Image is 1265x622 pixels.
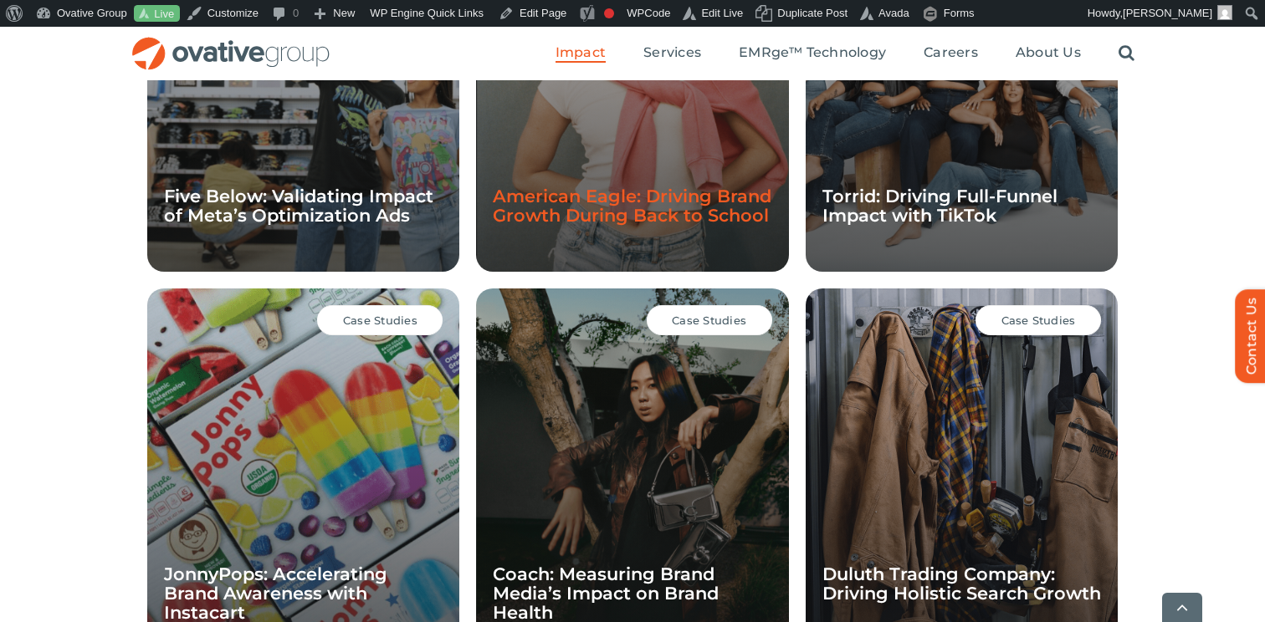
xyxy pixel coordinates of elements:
span: [PERSON_NAME] [1123,7,1212,19]
a: About Us [1016,44,1081,63]
span: Services [643,44,701,61]
span: EMRge™ Technology [739,44,886,61]
nav: Menu [556,27,1134,80]
a: Careers [924,44,978,63]
span: About Us [1016,44,1081,61]
a: Live [134,5,180,23]
a: OG_Full_horizontal_RGB [131,35,331,51]
span: Careers [924,44,978,61]
span: Impact [556,44,606,61]
a: Services [643,44,701,63]
a: Impact [556,44,606,63]
a: EMRge™ Technology [739,44,886,63]
a: Five Below: Validating Impact of Meta’s Optimization Ads [164,186,433,226]
a: Torrid: Driving Full-Funnel Impact with TikTok [822,186,1058,226]
a: Search [1119,44,1134,63]
div: Focus keyphrase not set [604,8,614,18]
a: Duluth Trading Company: Driving Holistic Search Growth [822,563,1101,604]
a: American Eagle: Driving Brand Growth During Back to School [493,186,771,226]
